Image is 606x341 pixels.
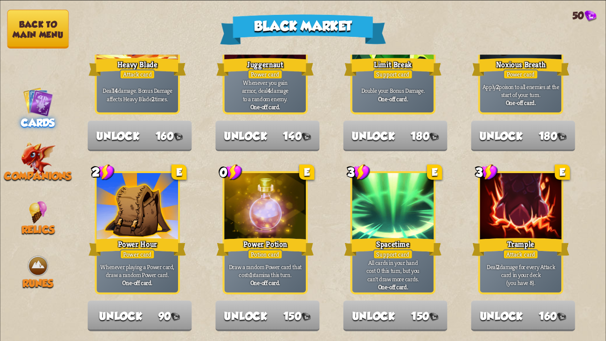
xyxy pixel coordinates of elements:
[215,300,319,331] button: Unlock 150
[373,69,413,79] div: Support card
[373,249,413,259] div: Support card
[21,117,55,128] span: Cards
[151,95,155,103] b: 2
[248,249,282,259] div: Potion card
[99,86,176,103] p: Deal damage. Bonus Damage affects Heavy Blade times.
[21,223,55,235] span: Relics
[7,9,69,48] button: Back to main menu
[227,78,304,103] p: Whenever you gain armor, deal damage to a random enemy.
[216,236,314,258] div: Power Potion
[472,236,570,258] div: Trample
[120,249,155,259] div: Power card
[29,201,47,223] img: IceCream.png
[378,95,408,103] b: One-off card.
[347,163,370,181] div: 3
[429,313,438,321] img: gem.png
[503,249,538,259] div: Attack card
[572,9,596,21] div: 50
[172,164,186,179] div: E
[302,132,310,141] img: gem.png
[496,262,500,270] b: 2
[555,164,570,179] div: E
[4,170,71,181] span: Companions
[216,56,314,78] div: Juggernaut
[250,103,280,111] b: One-off card.
[299,164,314,179] div: E
[23,86,53,117] img: Cards_Icon.png
[482,262,559,286] p: Deal damage for every Attack card in your deck (you have 8).
[88,120,192,151] button: Unlock 160
[99,262,176,278] p: Whenever playing a Power card, draw a random Power card.
[250,271,252,278] b: 1
[122,278,152,286] b: One-off card.
[220,163,242,181] div: 0
[557,313,566,321] img: gem.png
[471,300,575,331] button: Unlock 160
[92,163,115,181] div: 2
[427,164,442,179] div: E
[112,86,117,94] b: 14
[506,98,536,106] b: One-off card.
[89,56,186,78] div: Heavy Blade
[558,132,566,141] img: gem.png
[354,86,432,94] p: Double your Bonus Damage.
[472,56,570,78] div: Noxious Breath
[215,120,319,151] button: Unlock 140
[227,262,304,278] p: Draw a random Power card that costs stamina this turn.
[354,258,432,283] p: All cards in your hand cost 0 this turn, but you can't draw more cards.
[171,313,180,321] img: gem.png
[471,120,575,151] button: Unlock 180
[174,132,183,141] img: gem.png
[248,69,282,79] div: Power card
[344,56,442,78] div: Limit Break
[482,83,559,99] p: Apply poison to all enemies at the start of your turn.
[343,120,447,151] button: Unlock 180
[268,86,271,94] b: 4
[220,14,386,44] div: Black Market
[430,132,439,141] img: gem.png
[344,236,442,258] div: Spacetime
[27,254,49,277] img: Earth.png
[496,83,499,90] b: 2
[503,69,538,79] div: Power card
[120,69,155,79] div: Attack card
[250,278,280,286] b: One-off card.
[89,236,186,258] div: Power Hour
[585,10,597,21] img: gem.png
[343,300,447,331] button: Unlock 150
[475,163,498,181] div: 3
[378,283,408,291] b: One-off card.
[302,313,310,321] img: gem.png
[21,142,55,176] img: little-fire-dragon.png
[88,300,192,331] button: Unlock 90
[22,277,53,289] span: Runes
